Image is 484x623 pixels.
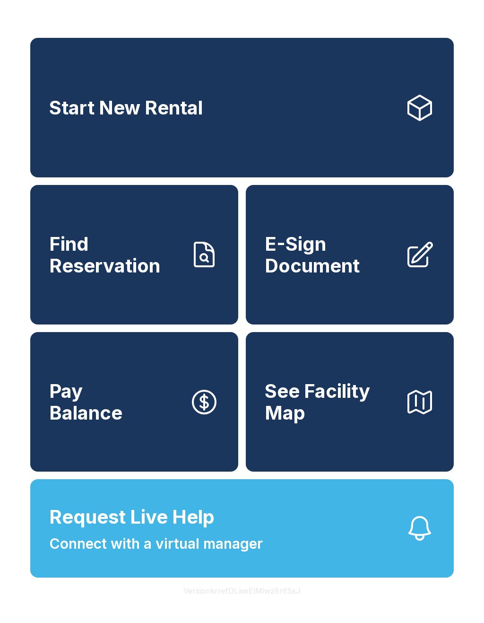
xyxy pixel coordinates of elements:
[49,503,215,531] span: Request Live Help
[246,332,454,472] button: See Facility Map
[265,380,397,423] span: See Facility Map
[176,578,308,604] button: VersionkrrefDLawElMlwz8nfSsJ
[265,233,397,276] span: E-Sign Document
[49,97,203,119] span: Start New Rental
[30,185,238,325] a: Find Reservation
[49,233,181,276] span: Find Reservation
[30,332,238,472] button: PayBalance
[49,380,122,423] span: Pay Balance
[30,38,454,177] a: Start New Rental
[246,185,454,325] a: E-Sign Document
[30,479,454,578] button: Request Live HelpConnect with a virtual manager
[49,533,263,554] span: Connect with a virtual manager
